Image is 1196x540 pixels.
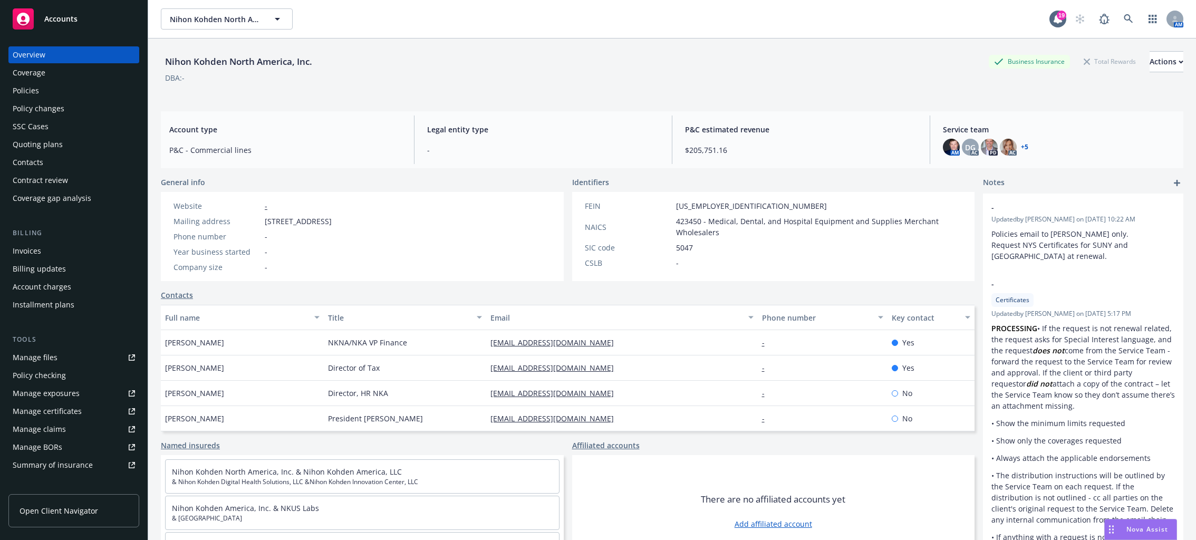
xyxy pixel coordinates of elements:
button: Email [486,305,757,330]
span: Updated by [PERSON_NAME] on [DATE] 10:22 AM [991,215,1175,224]
a: Installment plans [8,296,139,313]
div: CSLB [585,257,672,268]
span: [PERSON_NAME] [165,337,224,348]
div: NAICS [585,221,672,233]
a: Nihon Kohden North America, Inc. & Nihon Kohden America, LLC [172,467,402,477]
a: - [762,363,773,373]
div: Full name [165,312,308,323]
a: Policies [8,82,139,99]
div: Year business started [173,246,261,257]
a: SSC Cases [8,118,139,135]
a: Contacts [8,154,139,171]
a: Quoting plans [8,136,139,153]
span: 423450 - Medical, Dental, and Hospital Equipment and Supplies Merchant Wholesalers [676,216,962,238]
a: Affiliated accounts [572,440,640,451]
button: Nova Assist [1104,519,1177,540]
div: Key contact [892,312,959,323]
a: add [1171,177,1183,189]
div: Phone number [762,312,872,323]
span: [PERSON_NAME] [165,388,224,399]
div: Account charges [13,278,71,295]
strong: PROCESSING [991,323,1037,333]
a: - [762,337,773,348]
div: Overview [13,46,45,63]
a: Switch app [1142,8,1163,30]
div: Actions [1150,52,1183,72]
span: [PERSON_NAME] [165,413,224,424]
span: [STREET_ADDRESS] [265,216,332,227]
a: Invoices [8,243,139,259]
a: Manage certificates [8,403,139,420]
span: [PERSON_NAME] [165,362,224,373]
div: Manage certificates [13,403,82,420]
div: Company size [173,262,261,273]
a: Billing updates [8,261,139,277]
img: photo [981,139,998,156]
a: Coverage [8,64,139,81]
a: Report a Bug [1094,8,1115,30]
div: Phone number [173,231,261,242]
div: SSC Cases [13,118,49,135]
a: Policy changes [8,100,139,117]
a: Start snowing [1069,8,1091,30]
div: Contacts [13,154,43,171]
div: Business Insurance [989,55,1070,68]
button: Nihon Kohden North America, Inc. [161,8,293,30]
div: 19 [1057,11,1066,20]
span: & Nihon Kohden Digital Health Solutions, LLC &Nihon Kohden Innovation Center, LLC [172,477,553,487]
span: Account type [169,124,401,135]
span: Nihon Kohden North America, Inc. [170,14,261,25]
a: Coverage gap analysis [8,190,139,207]
a: Manage BORs [8,439,139,456]
img: photo [1000,139,1017,156]
a: Overview [8,46,139,63]
span: DG [965,142,976,153]
a: Manage files [8,349,139,366]
a: Summary of insurance [8,457,139,474]
div: Policies [13,82,39,99]
div: Mailing address [173,216,261,227]
div: Coverage [13,64,45,81]
span: No [902,388,912,399]
p: • Show the minimum limits requested [991,418,1175,429]
span: Yes [902,362,914,373]
span: P&C estimated revenue [685,124,917,135]
div: Billing [8,228,139,238]
a: Policy checking [8,367,139,384]
span: - [265,262,267,273]
div: Nihon Kohden North America, Inc. [161,55,316,69]
span: - [991,202,1147,213]
em: does not [1033,345,1065,355]
span: President [PERSON_NAME] [328,413,423,424]
span: Director, HR NKA [328,388,388,399]
a: Manage claims [8,421,139,438]
a: Named insureds [161,440,220,451]
span: [US_EMPLOYER_IDENTIFICATION_NUMBER] [676,200,827,211]
p: • Show only the coverages requested [991,435,1175,446]
a: Search [1118,8,1139,30]
button: Key contact [888,305,975,330]
span: - [991,278,1147,290]
div: Installment plans [13,296,74,313]
span: NKNA/NKA VP Finance [328,337,407,348]
button: Title [324,305,487,330]
div: Tools [8,334,139,345]
span: Nova Assist [1126,525,1168,534]
a: Add affiliated account [735,518,812,529]
div: Total Rewards [1078,55,1141,68]
span: Identifiers [572,177,609,188]
a: +5 [1021,144,1028,150]
a: Contract review [8,172,139,189]
em: did not [1026,379,1053,389]
a: [EMAIL_ADDRESS][DOMAIN_NAME] [490,413,622,423]
span: Director of Tax [328,362,380,373]
button: Actions [1150,51,1183,72]
div: Summary of insurance [13,457,93,474]
div: Invoices [13,243,41,259]
a: - [762,413,773,423]
div: FEIN [585,200,672,211]
div: Email [490,312,741,323]
a: [EMAIL_ADDRESS][DOMAIN_NAME] [490,363,622,373]
span: Open Client Navigator [20,505,98,516]
span: Notes [983,177,1005,189]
